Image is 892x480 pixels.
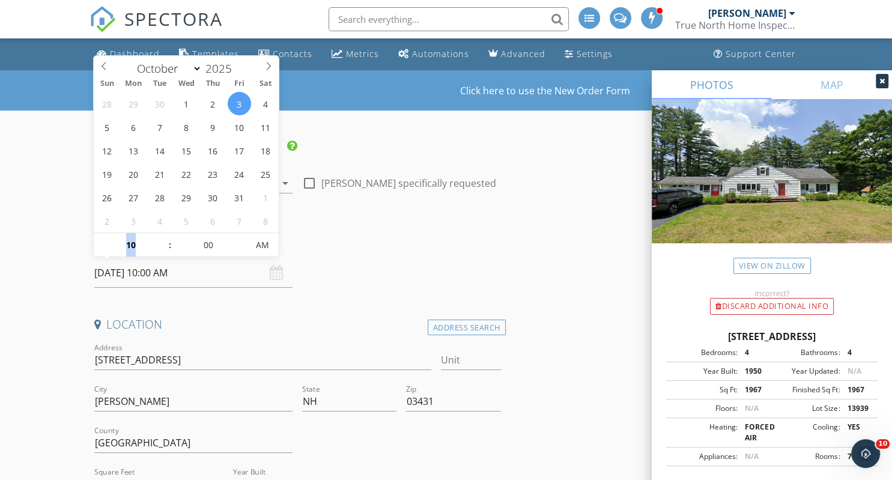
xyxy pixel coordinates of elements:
[253,43,317,65] a: Contacts
[745,451,759,461] span: N/A
[148,139,172,162] span: October 14, 2025
[96,186,119,209] span: October 26, 2025
[840,403,874,414] div: 13939
[412,48,469,59] div: Automations
[175,139,198,162] span: October 15, 2025
[252,80,279,88] span: Sat
[738,384,772,395] div: 1967
[840,347,874,358] div: 4
[738,366,772,377] div: 1950
[670,347,738,358] div: Bedrooms:
[201,92,225,115] span: October 2, 2025
[733,258,811,274] a: View on Zillow
[122,186,145,209] span: October 27, 2025
[840,384,874,395] div: 1967
[192,48,239,59] div: Templates
[201,139,225,162] span: October 16, 2025
[254,209,278,232] span: November 8, 2025
[148,92,172,115] span: September 30, 2025
[201,209,225,232] span: November 6, 2025
[228,162,251,186] span: October 24, 2025
[201,115,225,139] span: October 9, 2025
[501,48,545,59] div: Advanced
[228,92,251,115] span: October 3, 2025
[772,422,840,443] div: Cooling:
[201,186,225,209] span: October 30, 2025
[670,451,738,462] div: Appliances:
[738,422,772,443] div: FORCED AIR
[92,43,165,65] a: Dashboard
[254,92,278,115] span: October 4, 2025
[228,139,251,162] span: October 17, 2025
[175,186,198,209] span: October 29, 2025
[254,186,278,209] span: November 1, 2025
[96,92,119,115] span: September 28, 2025
[652,70,772,99] a: PHOTOS
[201,162,225,186] span: October 23, 2025
[329,7,569,31] input: Search everything...
[90,16,223,41] a: SPECTORA
[96,162,119,186] span: October 19, 2025
[96,115,119,139] span: October 5, 2025
[94,234,501,250] h4: Date/Time
[738,347,772,358] div: 4
[772,366,840,377] div: Year Updated:
[708,7,786,19] div: [PERSON_NAME]
[120,80,147,88] span: Mon
[148,209,172,232] span: November 4, 2025
[670,384,738,395] div: Sq Ft:
[709,43,801,65] a: Support Center
[876,439,890,449] span: 10
[772,451,840,462] div: Rooms:
[226,80,252,88] span: Fri
[96,139,119,162] span: October 12, 2025
[652,288,892,298] div: Incorrect?
[199,80,226,88] span: Thu
[202,61,241,76] input: Year
[90,6,116,32] img: The Best Home Inspection Software - Spectora
[840,451,874,462] div: 7
[675,19,795,31] div: True North Home Inspection LLC
[254,115,278,139] span: October 11, 2025
[851,439,880,468] iframe: Intercom live chat
[94,317,501,332] h4: Location
[772,347,840,358] div: Bathrooms:
[278,176,293,190] i: arrow_drop_down
[228,115,251,139] span: October 10, 2025
[246,233,279,257] span: Click to toggle
[321,177,496,189] label: [PERSON_NAME] specifically requested
[228,209,251,232] span: November 7, 2025
[122,209,145,232] span: November 3, 2025
[94,80,120,88] span: Sun
[122,139,145,162] span: October 13, 2025
[666,329,878,344] div: [STREET_ADDRESS]
[393,43,474,65] a: Automations (Advanced)
[428,320,506,336] div: Address Search
[772,70,892,99] a: MAP
[96,209,119,232] span: November 2, 2025
[148,186,172,209] span: October 28, 2025
[670,366,738,377] div: Year Built:
[147,80,173,88] span: Tue
[772,403,840,414] div: Lot Size:
[175,115,198,139] span: October 8, 2025
[122,92,145,115] span: September 29, 2025
[460,86,630,96] a: Click here to use the New Order Form
[670,422,738,443] div: Heating:
[560,43,617,65] a: Settings
[847,366,861,376] span: N/A
[122,162,145,186] span: October 20, 2025
[273,48,312,59] div: Contacts
[726,48,796,59] div: Support Center
[175,162,198,186] span: October 22, 2025
[652,99,892,272] img: streetview
[122,115,145,139] span: October 6, 2025
[228,186,251,209] span: October 31, 2025
[173,80,199,88] span: Wed
[254,139,278,162] span: October 18, 2025
[174,43,244,65] a: Templates
[840,422,874,443] div: YES
[670,403,738,414] div: Floors:
[175,209,198,232] span: November 5, 2025
[346,48,379,59] div: Metrics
